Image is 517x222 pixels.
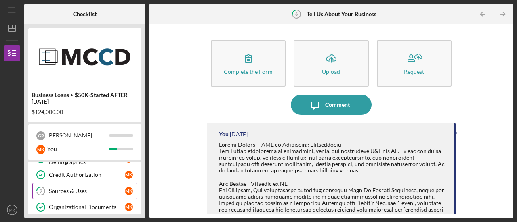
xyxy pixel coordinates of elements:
[322,68,340,75] div: Upload
[294,40,368,87] button: Upload
[125,171,133,179] div: M K
[211,40,286,87] button: Complete the Form
[32,92,138,105] div: Business Loans > $50K-Started AFTER [DATE]
[47,142,109,156] div: You
[32,167,137,183] a: Credit AuthorizationMK
[32,199,137,215] a: Organizational DocumentsMK
[224,68,273,75] div: Complete the Form
[125,203,133,211] div: M K
[49,204,125,210] div: Organizational Documents
[4,202,20,218] button: MK
[9,208,15,212] text: MK
[28,32,141,81] img: Product logo
[325,95,350,115] div: Comment
[32,183,137,199] a: 9Sources & UsesMK
[307,11,376,17] b: Tell Us About Your Business
[73,11,97,17] b: Checklist
[291,95,372,115] button: Comment
[404,68,424,75] div: Request
[49,172,125,178] div: Credit Authorization
[32,109,138,115] div: $124,000.00
[36,131,45,140] div: G R
[377,40,452,87] button: Request
[49,188,125,194] div: Sources & Uses
[219,131,229,137] div: You
[47,129,109,142] div: [PERSON_NAME]
[295,11,298,17] tspan: 6
[125,187,133,195] div: M K
[230,131,248,137] time: 2025-09-24 13:46
[36,145,45,154] div: M K
[40,189,42,194] tspan: 9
